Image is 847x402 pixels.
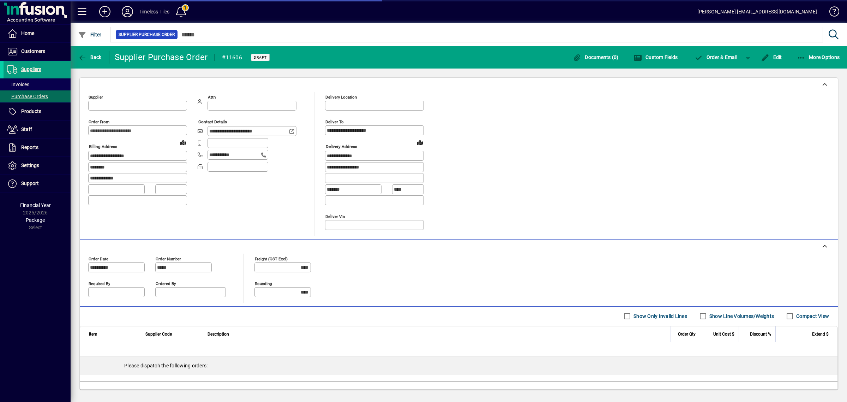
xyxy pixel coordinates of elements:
a: View on map [414,137,426,148]
app-page-header-button: Back [71,51,109,64]
span: Order Qty [678,330,696,338]
span: Extend $ [812,330,829,338]
span: Invoices [7,82,29,87]
span: Financial Year [20,202,51,208]
span: Home [21,30,34,36]
mat-label: Ordered by [156,281,176,286]
span: More Options [797,54,840,60]
mat-label: Order from [89,119,109,124]
a: Staff [4,121,71,138]
span: Settings [21,162,39,168]
button: Back [76,51,103,64]
label: Compact View [795,313,829,320]
button: Add [94,5,116,18]
span: Package [26,217,45,223]
span: Filter [78,32,102,37]
span: Staff [21,126,32,132]
mat-label: Freight (GST excl) [255,256,288,261]
mat-label: Order number [156,256,181,261]
button: Documents (0) [571,51,620,64]
mat-label: Delivery Location [325,95,357,100]
button: Order & Email [691,51,741,64]
a: Reports [4,139,71,156]
a: Knowledge Base [824,1,838,24]
mat-label: Deliver To [325,119,344,124]
span: Documents (0) [573,54,619,60]
a: Settings [4,157,71,175]
div: [PERSON_NAME] [EMAIL_ADDRESS][DOMAIN_NAME] [697,6,817,17]
a: Customers [4,43,71,60]
mat-label: Rounding [255,281,272,286]
button: Edit [759,51,784,64]
span: Purchase Orders [7,94,48,99]
button: Profile [116,5,139,18]
span: Supplier Code [145,330,172,338]
mat-label: Order date [89,256,108,261]
div: Supplier Purchase Order [115,52,208,63]
span: Custom Fields [633,54,678,60]
span: Suppliers [21,66,41,72]
span: Customers [21,48,45,54]
button: More Options [795,51,842,64]
mat-label: Deliver via [325,214,345,219]
mat-label: Attn [208,95,216,100]
label: Show Line Volumes/Weights [708,313,774,320]
span: Item [89,330,97,338]
span: Discount % [750,330,771,338]
mat-label: Supplier [89,95,103,100]
a: Purchase Orders [4,90,71,102]
span: Back [78,54,102,60]
a: Home [4,25,71,42]
a: Products [4,103,71,120]
span: Supplier Purchase Order [119,31,175,38]
span: Unit Cost $ [713,330,734,338]
span: Description [208,330,229,338]
span: Products [21,108,41,114]
a: Invoices [4,78,71,90]
span: Support [21,181,39,186]
div: #11606 [222,52,242,63]
button: Filter [76,28,103,41]
button: Custom Fields [632,51,680,64]
a: View on map [178,137,189,148]
div: Please dispatch the following orders: [80,356,837,375]
div: Timeless Tiles [139,6,169,17]
span: Order & Email [694,54,737,60]
mat-label: Required by [89,281,110,286]
span: Reports [21,144,38,150]
a: Support [4,175,71,193]
span: Edit [761,54,782,60]
span: Draft [254,55,267,60]
label: Show Only Invalid Lines [632,313,687,320]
